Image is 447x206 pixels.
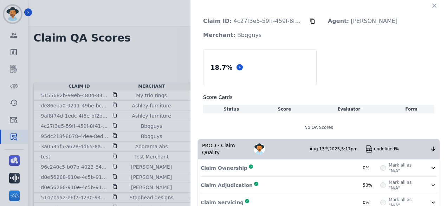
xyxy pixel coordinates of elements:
[201,164,247,171] p: Claim Ownership
[197,28,267,42] p: Bbqguys
[254,143,265,155] img: Avatar
[363,200,380,205] div: 0%
[198,139,254,159] div: PROD - Claim Quality
[363,182,380,188] div: 50%
[389,162,421,174] label: Mark all as "N/A"
[328,18,349,24] strong: Agent:
[203,118,434,137] div: No QA Scores
[203,94,434,101] h3: Score Cards
[259,105,309,113] th: Score
[341,146,357,151] span: 5:17pm
[197,14,310,28] p: 4c27f3e5-59ff-459f-8f41-f87dccdd199e
[365,145,372,152] img: qa-pdf.svg
[388,105,434,113] th: Form
[201,199,244,206] p: Claim Servicing
[363,165,380,171] div: 0%
[322,14,403,28] p: [PERSON_NAME]
[310,146,365,152] div: Aug 13 , 2025 ,
[309,105,388,113] th: Evaluator
[203,18,232,24] strong: Claim ID:
[209,61,234,74] div: 18.7 %
[325,146,328,150] sup: th
[203,32,235,38] strong: Merchant:
[389,180,421,191] label: Mark all as "N/A"
[374,146,430,152] div: undefined%
[203,105,259,113] th: Status
[201,182,253,189] p: Claim Adjudication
